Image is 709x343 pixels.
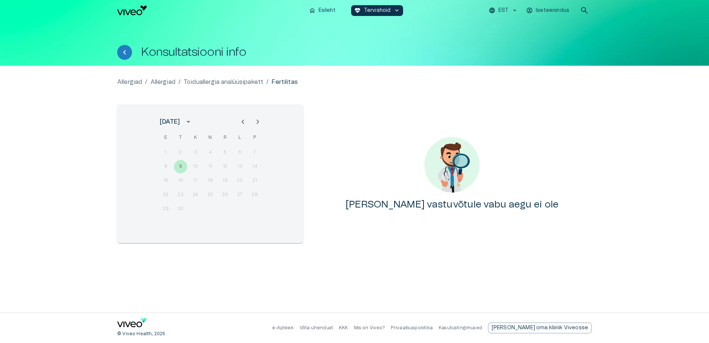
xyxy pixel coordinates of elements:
[351,5,403,16] button: ecg_heartTervishoidkeyboard_arrow_down
[204,130,217,145] span: neljapäev
[354,325,385,331] p: Mis on Viveo?
[266,78,268,86] p: /
[145,78,147,86] p: /
[488,5,519,16] button: EST
[178,78,181,86] p: /
[339,326,348,330] a: KKK
[117,6,303,15] a: Navigate to homepage
[159,130,172,145] span: esmaspäev
[439,326,482,330] a: Kasutustingimused
[250,114,265,129] button: Next month
[488,323,592,333] div: [PERSON_NAME] oma kliinik Viveosse
[117,78,142,86] a: Allergiad
[309,7,316,14] span: home
[498,7,508,14] p: EST
[300,325,333,331] p: Võta ühendust
[182,115,195,128] button: calendar view is open, switch to year view
[393,7,400,14] span: keyboard_arrow_down
[306,5,339,16] button: homeEsileht
[364,7,391,14] p: Tervishoid
[271,78,298,86] p: Fertilitas
[174,130,187,145] span: teisipäev
[536,7,569,14] p: Iseteenindus
[141,46,246,59] h1: Konsultatsiooni info
[492,324,588,332] p: [PERSON_NAME] oma kliinik Viveosse
[218,130,232,145] span: reede
[580,6,589,15] span: search
[160,117,180,126] div: [DATE]
[184,78,263,86] a: Toiduallergia analüüsipakett
[525,5,571,16] button: Iseteenindus
[319,7,336,14] p: Esileht
[117,45,132,60] button: Tagasi
[424,137,480,193] img: No content
[354,7,361,14] span: ecg_heart
[117,331,165,337] p: © Viveo Health, 2025
[272,326,293,330] a: e-Apteek
[346,199,559,210] h4: [PERSON_NAME] vastuvõtule vabu aegu ei ole
[488,323,592,333] a: Send email to partnership request to viveo
[117,318,147,330] a: Navigate to home page
[391,326,433,330] a: Privaatsuspoliitika
[151,78,175,86] a: Allergiad
[248,130,261,145] span: pühapäev
[189,130,202,145] span: kolmapäev
[117,6,147,15] img: Viveo logo
[233,130,247,145] span: laupäev
[577,3,592,18] button: open search modal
